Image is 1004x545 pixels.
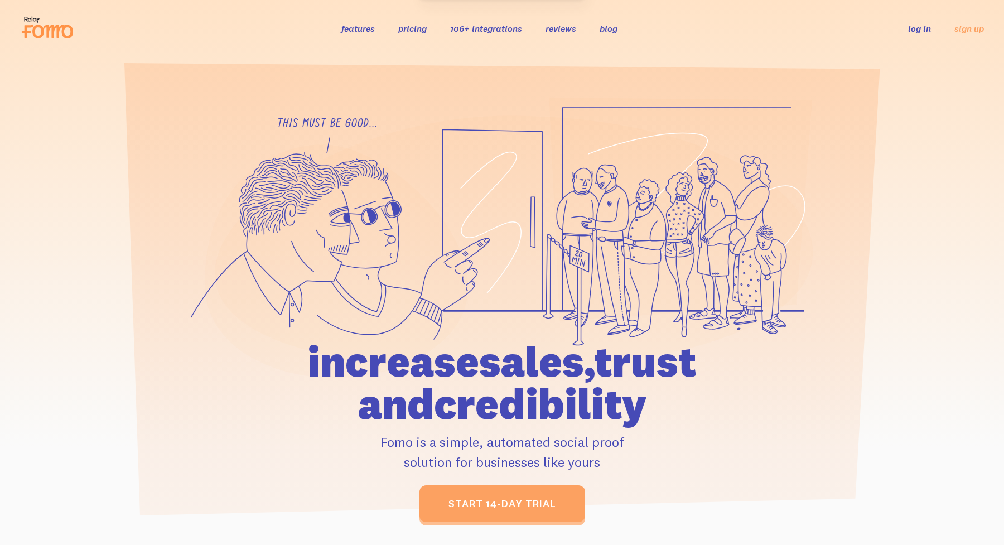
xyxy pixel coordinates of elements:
[908,23,931,34] a: log in
[244,432,760,472] p: Fomo is a simple, automated social proof solution for businesses like yours
[954,23,984,35] a: sign up
[600,23,617,34] a: blog
[546,23,576,34] a: reviews
[419,485,585,522] a: start 14-day trial
[341,23,375,34] a: features
[244,340,760,425] h1: increase sales, trust and credibility
[450,23,522,34] a: 106+ integrations
[398,23,427,34] a: pricing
